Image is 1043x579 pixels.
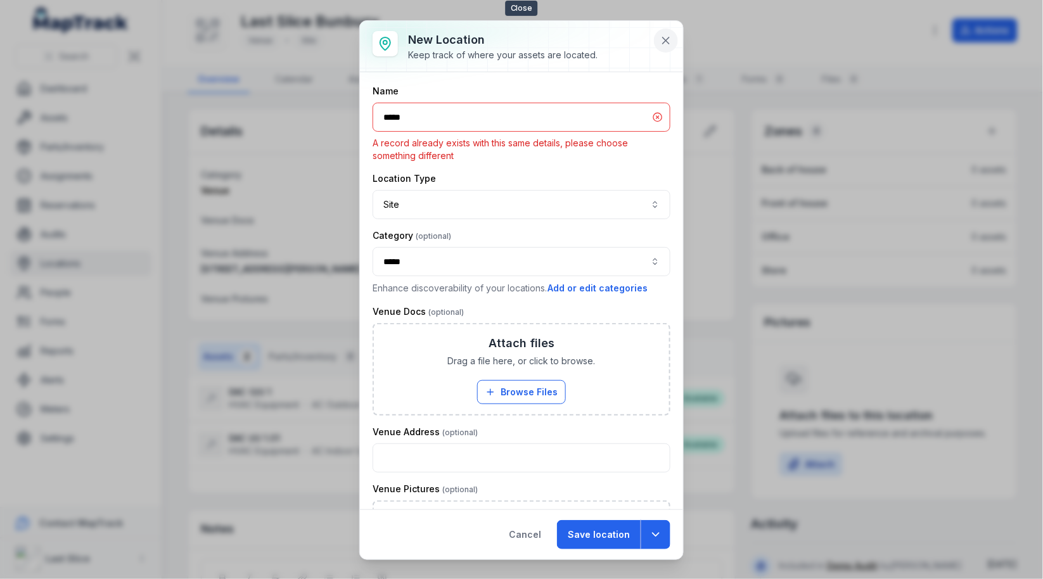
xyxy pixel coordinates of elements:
[373,137,670,162] p: A record already exists with this same details, please choose something different
[498,520,552,549] button: Cancel
[373,85,399,98] label: Name
[547,281,648,295] button: Add or edit categories
[477,380,566,404] button: Browse Files
[448,355,596,367] span: Drag a file here, or click to browse.
[489,334,554,352] h3: Attach files
[408,49,598,61] div: Keep track of where your assets are located.
[506,1,538,16] span: Close
[373,229,451,242] label: Category
[373,305,464,318] label: Venue Docs
[373,172,436,185] label: Location Type
[373,483,478,495] label: Venue Pictures
[373,426,478,438] label: Venue Address
[408,31,598,49] h3: New location
[373,190,670,219] button: Site
[557,520,641,549] button: Save location
[373,281,670,295] p: Enhance discoverability of your locations.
